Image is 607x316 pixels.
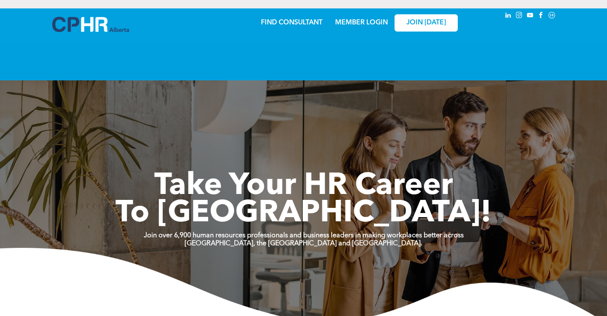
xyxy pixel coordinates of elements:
[503,11,513,22] a: linkedin
[185,240,422,247] strong: [GEOGRAPHIC_DATA], the [GEOGRAPHIC_DATA] and [GEOGRAPHIC_DATA].
[514,11,524,22] a: instagram
[335,19,388,26] a: MEMBER LOGIN
[144,232,464,239] strong: Join over 6,900 human resources professionals and business leaders in making workplaces better ac...
[406,19,446,27] span: JOIN [DATE]
[536,11,545,22] a: facebook
[395,14,458,32] a: JOIN [DATE]
[261,19,322,26] a: FIND CONSULTANT
[154,171,453,202] span: Take Your HR Career
[547,11,556,22] a: Social network
[525,11,534,22] a: youtube
[52,17,129,32] img: A blue and white logo for cp alberta
[115,199,492,229] span: To [GEOGRAPHIC_DATA]!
